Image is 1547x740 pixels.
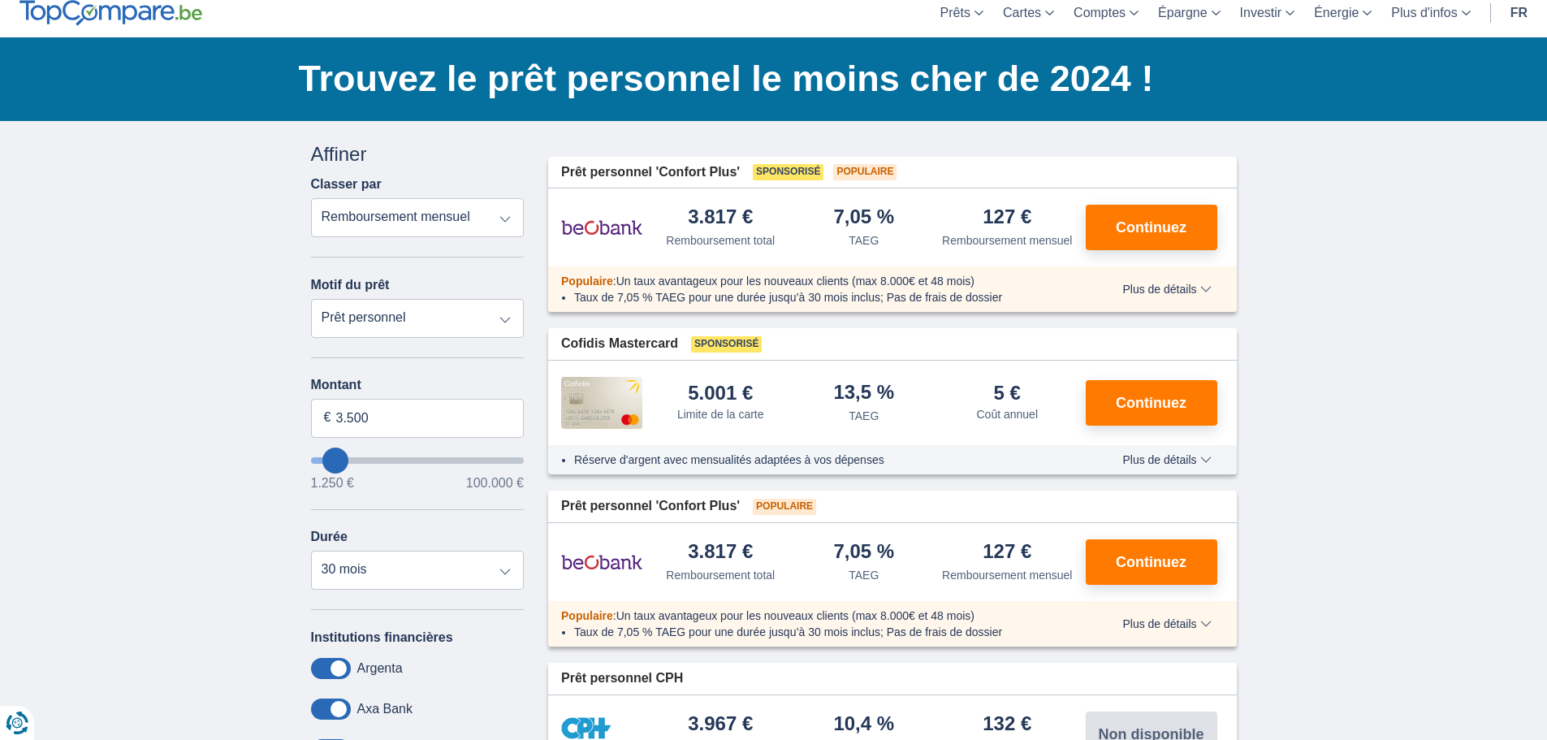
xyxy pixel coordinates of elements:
[1086,539,1217,585] button: Continuez
[1116,555,1186,569] span: Continuez
[311,177,382,192] label: Classer par
[849,232,879,249] div: TAEG
[574,452,1075,468] li: Réserve d'argent avec mensualités adaptées à vos dépenses
[1110,453,1223,466] button: Plus de détails
[983,714,1031,736] div: 132 €
[548,273,1088,289] div: :
[1110,617,1223,630] button: Plus de détails
[753,499,816,515] span: Populaire
[1122,454,1211,465] span: Plus de détails
[299,54,1237,104] h1: Trouvez le prêt personnel le moins cher de 2024 !
[849,567,879,583] div: TAEG
[849,408,879,424] div: TAEG
[561,275,613,288] span: Populaire
[561,335,678,353] span: Cofidis Mastercard
[833,164,897,180] span: Populaire
[983,542,1031,564] div: 127 €
[324,409,331,427] span: €
[311,477,354,490] span: 1.250 €
[561,609,613,622] span: Populaire
[357,702,413,716] label: Axa Bank
[466,477,524,490] span: 100.000 €
[616,275,974,288] span: Un taux avantageux pour les nouveaux clients (max 8.000€ et 48 mois)
[688,383,753,403] div: 5.001 €
[561,669,683,688] span: Prêt personnel CPH
[942,567,1072,583] div: Remboursement mensuel
[942,232,1072,249] div: Remboursement mensuel
[691,336,762,353] span: Sponsorisé
[561,163,740,182] span: Prêt personnel 'Confort Plus'
[311,278,390,292] label: Motif du prêt
[1086,205,1217,250] button: Continuez
[994,383,1021,403] div: 5 €
[1122,618,1211,630] span: Plus de détails
[311,378,525,392] label: Montant
[548,608,1088,624] div: :
[666,567,775,583] div: Remboursement total
[1116,396,1186,410] span: Continuez
[574,289,1075,305] li: Taux de 7,05 % TAEG pour une durée jusqu’à 30 mois inclus; Pas de frais de dossier
[311,630,453,645] label: Institutions financières
[1086,380,1217,426] button: Continuez
[833,714,894,736] div: 10,4 %
[666,232,775,249] div: Remboursement total
[1122,283,1211,295] span: Plus de détails
[833,207,894,229] div: 7,05 %
[311,457,525,464] input: wantToBorrow
[1110,283,1223,296] button: Plus de détails
[311,141,525,168] div: Affiner
[616,609,974,622] span: Un taux avantageux pour les nouveaux clients (max 8.000€ et 48 mois)
[574,624,1075,640] li: Taux de 7,05 % TAEG pour une durée jusqu’à 30 mois inclus; Pas de frais de dossier
[688,714,753,736] div: 3.967 €
[833,383,894,405] div: 13,5 %
[688,542,753,564] div: 3.817 €
[561,497,740,516] span: Prêt personnel 'Confort Plus'
[677,406,764,422] div: Limite de la carte
[561,542,642,582] img: pret personnel Beobank
[1116,220,1186,235] span: Continuez
[688,207,753,229] div: 3.817 €
[833,542,894,564] div: 7,05 %
[983,207,1031,229] div: 127 €
[753,164,823,180] span: Sponsorisé
[561,377,642,429] img: pret personnel Cofidis CC
[357,661,403,676] label: Argenta
[976,406,1038,422] div: Coût annuel
[561,207,642,248] img: pret personnel Beobank
[311,530,348,544] label: Durée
